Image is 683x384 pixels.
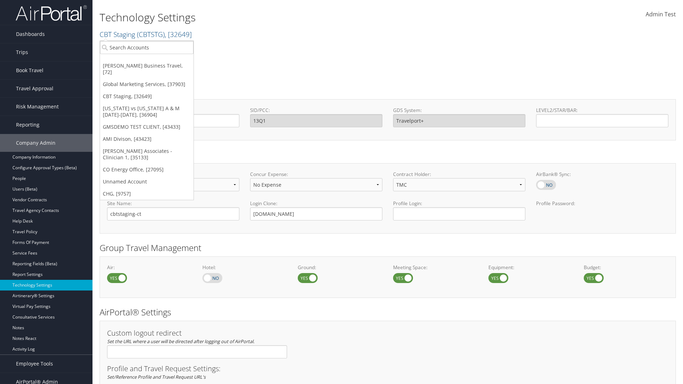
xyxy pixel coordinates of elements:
[298,264,382,271] label: Ground:
[100,10,484,25] h1: Technology Settings
[100,176,194,188] a: Unnamed Account
[536,107,668,114] label: LEVEL2/STAR/BAR:
[393,200,525,220] label: Profile Login:
[100,149,676,161] h2: Online Booking Tool
[100,102,194,121] a: [US_STATE] vs [US_STATE] A & M [DATE]-[DATE], [36904]
[100,41,194,54] input: Search Accounts
[107,264,192,271] label: Air:
[100,133,194,145] a: AMI Divison, [43423]
[16,80,53,97] span: Travel Approval
[100,306,676,318] h2: AirPortal® Settings
[250,107,382,114] label: SID/PCC:
[393,171,525,178] label: Contract Holder:
[584,264,668,271] label: Budget:
[100,78,194,90] a: Global Marketing Services, [37903]
[100,145,194,164] a: [PERSON_NAME] Associates - Clinician 1, [35133]
[16,355,53,373] span: Employee Tools
[393,264,478,271] label: Meeting Space:
[100,85,671,97] h2: GDS
[107,338,254,345] em: Set the URL where a user will be directed after logging out of AirPortal.
[16,43,28,61] span: Trips
[16,25,45,43] span: Dashboards
[536,171,668,178] label: AirBank® Sync:
[646,4,676,26] a: Admin Test
[107,200,239,207] label: Site Name:
[100,164,194,176] a: CO Energy Office, [27095]
[536,200,668,220] label: Profile Password:
[250,171,382,178] label: Concur Expense:
[16,134,55,152] span: Company Admin
[107,374,206,380] em: Set/Reference Profile and Travel Request URL's
[100,60,194,78] a: [PERSON_NAME] Business Travel, [72]
[16,116,39,134] span: Reporting
[107,365,668,372] h3: Profile and Travel Request Settings:
[165,30,192,39] span: , [ 32649 ]
[536,180,556,190] label: AirBank® Sync
[100,30,192,39] a: CBT Staging
[137,30,165,39] span: ( CBTSTG )
[100,121,194,133] a: GMSDEMO TEST CLIENT, [43433]
[16,5,87,21] img: airportal-logo.png
[100,242,676,254] h2: Group Travel Management
[16,98,59,116] span: Risk Management
[393,207,525,220] input: Profile Login:
[250,200,382,207] label: Login Clone:
[107,330,287,337] h3: Custom logout redirect
[646,10,676,18] span: Admin Test
[202,264,287,271] label: Hotel:
[100,90,194,102] a: CBT Staging, [32649]
[488,264,573,271] label: Equipment:
[100,188,194,200] a: CHG, [9757]
[16,62,43,79] span: Book Travel
[393,107,525,114] label: GDS System:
